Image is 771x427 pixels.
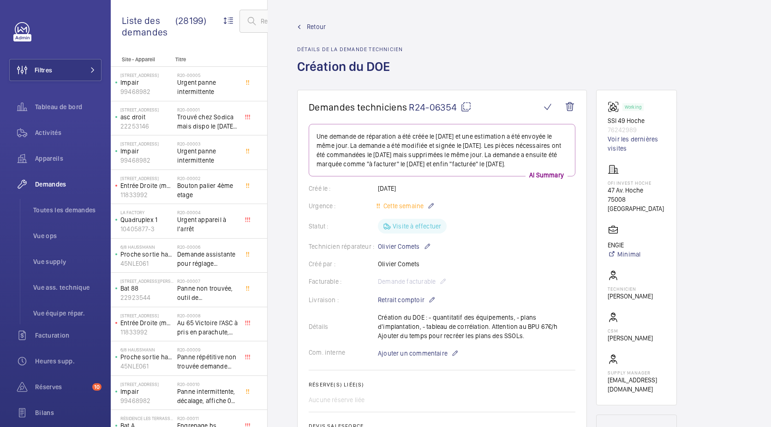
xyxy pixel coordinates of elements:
[122,15,175,38] span: Liste des demandes
[120,381,173,387] p: [STREET_ADDRESS]
[177,215,238,234] span: Urgent appareil à l’arrêt
[309,101,407,113] span: Demandes techniciens
[177,284,238,302] span: Panne non trouvée, outil de déverouillouge impératif pour le diagnostic
[120,141,173,146] p: [STREET_ADDRESS]
[175,56,236,63] p: Titre
[33,205,102,215] span: Toutes les demandes
[177,141,238,146] h2: R20-00003
[120,396,173,405] p: 99468982
[33,257,102,266] span: Vue supply
[177,415,238,421] h2: R20-00011
[9,59,102,81] button: Filtres
[177,313,238,318] h2: R20-00008
[625,105,641,109] p: Working
[378,241,431,252] p: Olivier Comets
[120,250,173,259] p: Proche sortie hall Pelletier
[177,107,238,112] h2: R20-00001
[378,349,448,358] span: Ajouter un commentaire
[120,259,173,268] p: 45NLE061
[177,175,238,181] h2: R20-00002
[120,78,173,87] p: Impair
[177,244,238,250] h2: R20-00006
[309,381,575,388] h2: Réserve(s) liée(s)
[120,215,173,224] p: Quadruplex 1
[120,156,173,165] p: 99468982
[239,10,388,33] input: Recherche par numéro de demande ou devis
[177,146,238,165] span: Urgent panne intermittente
[608,186,665,195] p: 47 Av. Hoche
[608,292,653,301] p: [PERSON_NAME]
[120,293,173,302] p: 22923544
[608,328,653,333] p: CSM
[317,132,568,169] p: Une demande de réparation a été créée le [DATE] et une estimation a été envoyée le même jour. La ...
[177,387,238,405] span: Panne intermittente, décalage, affiche 0 au palier alors que l'appareil se trouve au 1er étage, c...
[120,146,173,156] p: Impair
[608,286,653,292] p: Technicien
[120,107,173,112] p: [STREET_ADDRESS]
[177,250,238,268] span: Demande assistante pour réglage d'opérateurs porte cabine double accès
[120,190,173,199] p: 11833992
[177,181,238,199] span: Bouton palier 4ème etage
[120,210,173,215] p: La Factory
[608,101,622,112] img: fire_alarm.svg
[120,112,173,122] p: asc droit
[35,154,102,163] span: Appareils
[35,180,102,189] span: Demandes
[177,318,238,337] span: Au 65 Victoire l'ASC à pris en parachute, toutes les sécu coupé, il est au 3 ème, asc sans machin...
[409,101,472,113] span: R24-06354
[608,375,665,394] p: [EMAIL_ADDRESS][DOMAIN_NAME]
[608,250,640,259] a: Minimal
[378,294,436,305] p: Retrait comptoir
[120,72,173,78] p: [STREET_ADDRESS]
[608,195,665,213] p: 75008 [GEOGRAPHIC_DATA]
[608,135,665,153] a: Voir les dernières visites
[92,383,102,391] span: 10
[35,128,102,137] span: Activités
[608,125,665,135] p: 76242989
[608,370,665,375] p: Supply manager
[608,240,640,250] p: ENGIE
[35,102,102,111] span: Tableau de bord
[120,328,173,337] p: 11833992
[35,382,89,392] span: Réserves
[120,318,173,328] p: Entrée Droite (monte-charge)
[120,284,173,293] p: Bat 88
[177,112,238,131] span: Trouvé chez Sodica mais dispo le [DATE] [URL][DOMAIN_NAME]
[33,231,102,240] span: Vue ops
[297,58,403,90] h1: Création du DOE
[177,347,238,352] h2: R20-00009
[120,347,173,352] p: 6/8 Haussmann
[177,352,238,371] span: Panne répétitive non trouvée demande assistance expert technique
[382,202,424,210] span: Cette semaine
[120,122,173,131] p: 22253146
[33,309,102,318] span: Vue équipe répar.
[35,331,102,340] span: Facturation
[120,415,173,421] p: Résidence les Terrasse - [STREET_ADDRESS]
[35,408,102,417] span: Bilans
[526,170,568,180] p: AI Summary
[33,283,102,292] span: Vue ass. technique
[177,381,238,387] h2: R20-00010
[35,65,52,75] span: Filtres
[35,357,102,366] span: Heures supp.
[120,175,173,181] p: [STREET_ADDRESS]
[297,46,403,53] h2: Détails de la demande technicien
[111,56,172,63] p: Site - Appareil
[177,72,238,78] h2: R20-00005
[120,313,173,318] p: [STREET_ADDRESS]
[608,180,665,186] p: OFI INVEST Hoche
[120,224,173,234] p: 10405877-3
[608,116,665,125] p: SSI 49 Hoche
[177,78,238,96] span: Urgent panne intermittente
[307,22,326,31] span: Retour
[120,278,173,284] p: [STREET_ADDRESS][PERSON_NAME]
[177,278,238,284] h2: R20-00007
[608,333,653,343] p: [PERSON_NAME]
[120,387,173,396] p: Impair
[120,352,173,362] p: Proche sortie hall Pelletier
[177,210,238,215] h2: R20-00004
[120,244,173,250] p: 6/8 Haussmann
[120,87,173,96] p: 99468982
[120,362,173,371] p: 45NLE061
[120,181,173,190] p: Entrée Droite (monte-charge)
